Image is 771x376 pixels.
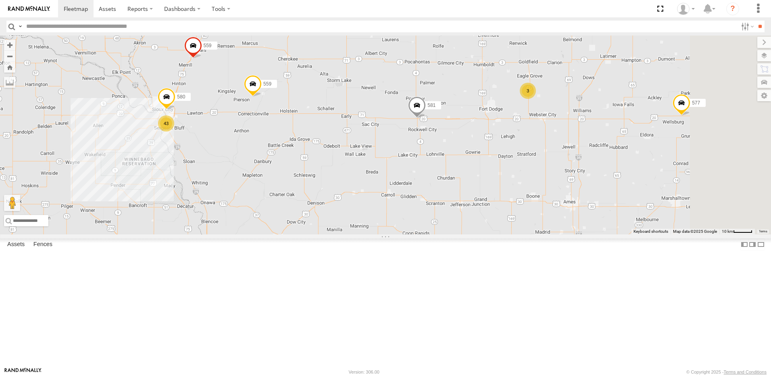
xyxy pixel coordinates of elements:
[204,43,212,48] span: 559
[726,2,739,15] i: ?
[738,21,755,32] label: Search Filter Options
[748,238,756,250] label: Dock Summary Table to the Right
[4,195,20,211] button: Drag Pegman onto the map to open Street View
[158,115,174,132] div: 43
[674,3,698,15] div: Eric Boock
[177,94,185,100] span: 580
[349,370,379,374] div: Version: 306.00
[633,229,668,234] button: Keyboard shortcuts
[719,229,755,234] button: Map scale: 10 km per 44 pixels
[757,90,771,101] label: Map Settings
[520,83,536,99] div: 3
[8,6,50,12] img: rand-logo.svg
[4,62,15,73] button: Zoom Home
[686,370,767,374] div: © Copyright 2025 -
[722,229,733,234] span: 10 km
[740,238,748,250] label: Dock Summary Table to the Left
[757,238,765,250] label: Hide Summary Table
[263,81,271,87] span: 559
[4,50,15,62] button: Zoom out
[4,40,15,50] button: Zoom in
[4,77,15,88] label: Measure
[427,102,436,108] span: 581
[724,370,767,374] a: Terms and Conditions
[759,230,767,233] a: Terms (opens in new tab)
[4,368,42,376] a: Visit our Website
[692,100,700,106] span: 577
[673,229,717,234] span: Map data ©2025 Google
[3,239,29,250] label: Assets
[29,239,56,250] label: Fences
[17,21,23,32] label: Search Query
